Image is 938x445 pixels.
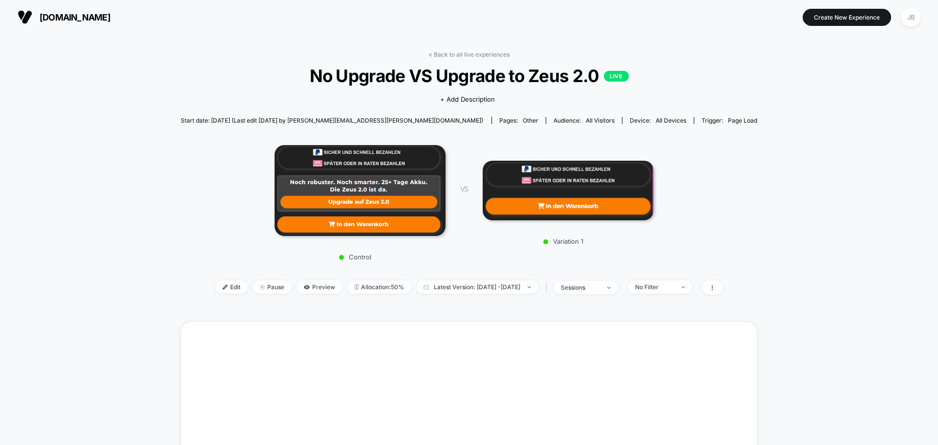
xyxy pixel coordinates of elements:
img: end [682,286,685,288]
p: LIVE [604,71,628,82]
span: all devices [656,117,686,124]
span: Preview [297,280,342,294]
div: JB [901,8,920,27]
span: No Upgrade VS Upgrade to Zeus 2.0 [210,65,728,86]
img: end [528,286,531,288]
img: Control main [275,145,446,236]
span: [DOMAIN_NAME] [40,12,110,22]
span: VS [460,185,468,193]
div: Trigger: [702,117,757,124]
span: Edit [215,280,248,294]
img: end [607,287,611,289]
div: sessions [561,284,600,291]
p: Variation 1 [478,237,649,245]
span: Pause [253,280,292,294]
span: Page Load [728,117,757,124]
p: Control [270,253,441,261]
button: Create New Experience [803,9,891,26]
img: edit [223,285,228,290]
img: Visually logo [18,10,32,24]
span: Start date: [DATE] (Last edit [DATE] by [PERSON_NAME][EMAIL_ADDRESS][PERSON_NAME][DOMAIN_NAME]) [181,117,483,124]
img: calendar [424,285,429,290]
span: + Add Description [440,95,495,105]
span: other [523,117,538,124]
div: Pages: [499,117,538,124]
span: Latest Version: [DATE] - [DATE] [416,280,538,294]
span: Device: [622,117,694,124]
span: Allocation: 50% [347,280,411,294]
button: [DOMAIN_NAME] [15,9,113,25]
img: end [260,285,265,290]
div: Audience: [554,117,615,124]
a: < Back to all live experiences [428,51,510,58]
img: Variation 1 main [483,161,654,220]
button: JB [898,7,923,27]
div: No Filter [635,283,674,291]
img: rebalance [355,284,359,290]
span: All Visitors [586,117,615,124]
span: | [543,280,554,295]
